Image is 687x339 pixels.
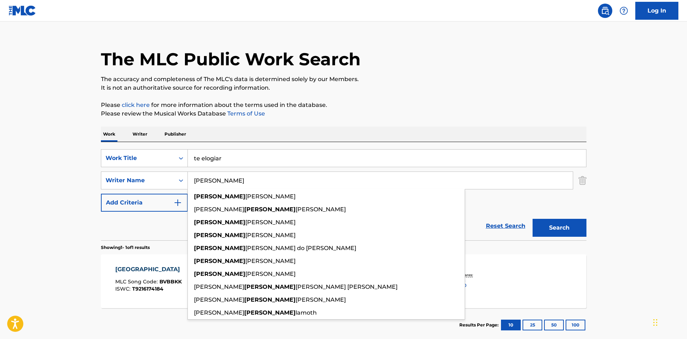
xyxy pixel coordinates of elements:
[101,149,586,240] form: Search Form
[101,127,117,142] p: Work
[244,206,296,213] strong: [PERSON_NAME]
[501,320,521,330] button: 10
[101,75,586,84] p: The accuracy and completeness of The MLC's data is determined solely by our Members.
[194,283,244,290] span: [PERSON_NAME]
[115,265,184,274] div: [GEOGRAPHIC_DATA]
[244,309,296,316] strong: [PERSON_NAME]
[296,309,317,316] span: lamoth
[101,254,586,308] a: [GEOGRAPHIC_DATA]MLC Song Code:BVBBKKISWC:T9216174184Writers (1)[PERSON_NAME] [PERSON_NAME]Record...
[106,154,170,163] div: Work Title
[194,270,245,277] strong: [PERSON_NAME]
[245,232,296,239] span: [PERSON_NAME]
[115,286,132,292] span: ISWC :
[296,283,398,290] span: [PERSON_NAME] [PERSON_NAME]
[122,102,150,108] a: click here
[533,219,586,237] button: Search
[245,270,296,277] span: [PERSON_NAME]
[194,309,244,316] span: [PERSON_NAME]
[544,320,564,330] button: 50
[296,296,346,303] span: [PERSON_NAME]
[101,109,586,118] p: Please review the Musical Works Database
[226,110,265,117] a: Terms of Use
[523,320,542,330] button: 25
[173,198,182,207] img: 9d2ae6d4665cec9f34b9.svg
[106,176,170,185] div: Writer Name
[101,194,188,212] button: Add Criteria
[194,296,244,303] span: [PERSON_NAME]
[194,193,245,200] strong: [PERSON_NAME]
[244,296,296,303] strong: [PERSON_NAME]
[194,245,245,251] strong: [PERSON_NAME]
[245,219,296,226] span: [PERSON_NAME]
[101,84,586,92] p: It is not an authoritative source for recording information.
[296,206,346,213] span: [PERSON_NAME]
[245,258,296,264] span: [PERSON_NAME]
[162,127,188,142] p: Publisher
[245,245,356,251] span: [PERSON_NAME] do [PERSON_NAME]
[115,278,159,285] span: MLC Song Code :
[130,127,149,142] p: Writer
[459,322,500,328] p: Results Per Page:
[617,4,631,18] div: Help
[245,193,296,200] span: [PERSON_NAME]
[598,4,612,18] a: Public Search
[101,48,361,70] h1: The MLC Public Work Search
[579,171,586,189] img: Delete Criterion
[244,283,296,290] strong: [PERSON_NAME]
[653,312,658,333] div: Arrastar
[101,101,586,109] p: Please for more information about the terms used in the database.
[9,5,36,16] img: MLC Logo
[651,305,687,339] div: Widget de chat
[159,278,182,285] span: BVBBKK
[619,6,628,15] img: help
[194,258,245,264] strong: [PERSON_NAME]
[635,2,678,20] a: Log In
[651,305,687,339] iframe: Chat Widget
[482,218,529,234] a: Reset Search
[566,320,585,330] button: 100
[194,232,245,239] strong: [PERSON_NAME]
[194,219,245,226] strong: [PERSON_NAME]
[194,206,244,213] span: [PERSON_NAME]
[601,6,609,15] img: search
[101,244,150,251] p: Showing 1 - 1 of 1 results
[132,286,163,292] span: T9216174184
